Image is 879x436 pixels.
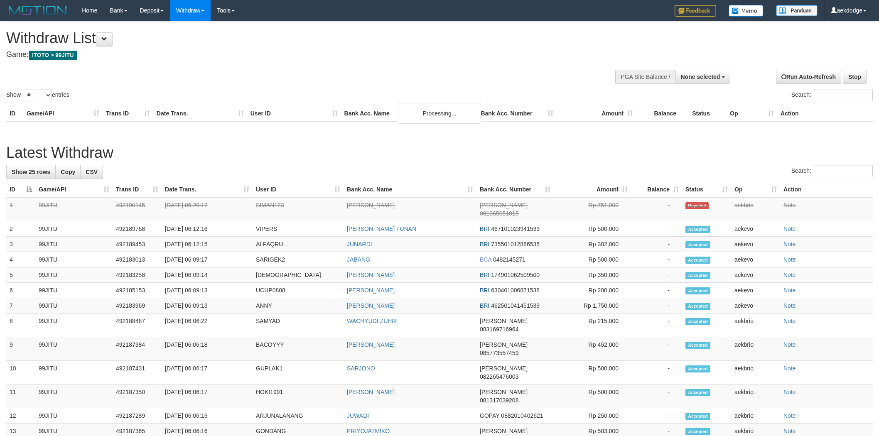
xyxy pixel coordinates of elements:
[162,314,253,337] td: [DATE] 06:06:22
[113,298,162,314] td: 492183969
[731,197,780,221] td: aekbrio
[347,272,395,278] a: [PERSON_NAME]
[783,389,796,395] a: Note
[253,337,344,361] td: BACOYYY
[791,89,873,101] label: Search:
[731,283,780,298] td: aekevo
[731,267,780,283] td: aekevo
[791,165,873,177] label: Search:
[480,389,528,395] span: [PERSON_NAME]
[682,182,731,197] th: Status: activate to sort column ascending
[776,5,818,16] img: panduan.png
[783,225,796,232] a: Note
[253,252,344,267] td: SARIGEK2
[113,182,162,197] th: Trans ID: activate to sort column ascending
[480,412,499,419] span: GOPAY
[554,197,631,221] td: Rp 751,000
[113,408,162,424] td: 492187289
[247,106,341,121] th: User ID
[113,252,162,267] td: 492183013
[554,182,631,197] th: Amount: activate to sort column ascending
[113,314,162,337] td: 492188487
[631,252,682,267] td: -
[6,89,69,101] label: Show entries
[731,182,780,197] th: Op: activate to sort column ascending
[783,428,796,434] a: Note
[398,103,481,124] div: Processing...
[35,267,113,283] td: 99JITU
[615,70,675,84] div: PGA Site Balance /
[29,51,77,60] span: ITOTO > 99JITU
[6,197,35,221] td: 1
[113,283,162,298] td: 492185153
[480,350,518,356] span: Copy 085773557459 to clipboard
[557,106,636,121] th: Amount
[554,408,631,424] td: Rp 250,000
[554,337,631,361] td: Rp 452,000
[103,106,153,121] th: Trans ID
[491,272,540,278] span: Copy 174901062509500 to clipboard
[731,385,780,408] td: aekbrio
[480,210,518,217] span: Copy 081365051015 to clipboard
[783,241,796,247] a: Note
[554,385,631,408] td: Rp 500,000
[21,89,52,101] select: Showentries
[6,145,873,161] h1: Latest Withdraw
[6,30,578,47] h1: Withdraw List
[491,225,540,232] span: Copy 467101023941533 to clipboard
[347,225,416,232] a: [PERSON_NAME] FUNAN
[6,267,35,283] td: 5
[731,337,780,361] td: aekbrio
[35,361,113,385] td: 99JITU
[731,314,780,337] td: aekbrio
[783,365,796,372] a: Note
[554,221,631,237] td: Rp 500,000
[685,342,710,349] span: Accepted
[35,237,113,252] td: 99JITU
[6,106,23,121] th: ID
[783,341,796,348] a: Note
[685,389,710,396] span: Accepted
[480,373,518,380] span: Copy 082265476003 to clipboard
[777,106,873,121] th: Action
[113,197,162,221] td: 492190145
[80,165,103,179] a: CSV
[347,341,395,348] a: [PERSON_NAME]
[776,70,841,84] a: Run Auto-Refresh
[480,397,518,404] span: Copy 081317039208 to clipboard
[35,408,113,424] td: 99JITU
[35,337,113,361] td: 99JITU
[631,237,682,252] td: -
[689,106,727,121] th: Status
[480,365,528,372] span: [PERSON_NAME]
[501,412,543,419] span: Copy 0882010402621 to clipboard
[491,241,540,247] span: Copy 735501012866535 to clipboard
[12,169,50,175] span: Show 25 rows
[554,298,631,314] td: Rp 1,750,000
[35,197,113,221] td: 99JITU
[480,256,491,263] span: BCA
[6,51,578,59] h4: Game:
[814,89,873,101] input: Search:
[6,221,35,237] td: 2
[35,298,113,314] td: 99JITU
[162,237,253,252] td: [DATE] 06:12:15
[162,337,253,361] td: [DATE] 06:06:18
[480,341,528,348] span: [PERSON_NAME]
[113,337,162,361] td: 492187384
[685,272,710,279] span: Accepted
[162,252,253,267] td: [DATE] 06:09:17
[253,267,344,283] td: [DEMOGRAPHIC_DATA]
[631,221,682,237] td: -
[731,237,780,252] td: aekevo
[347,428,390,434] a: PRIYOJATMIKO
[675,5,716,17] img: Feedback.jpg
[731,408,780,424] td: aekbrio
[685,303,710,310] span: Accepted
[35,182,113,197] th: Game/API: activate to sort column ascending
[113,361,162,385] td: 492187431
[476,182,554,197] th: Bank Acc. Number: activate to sort column ascending
[631,267,682,283] td: -
[162,408,253,424] td: [DATE] 06:06:16
[731,361,780,385] td: aekbrio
